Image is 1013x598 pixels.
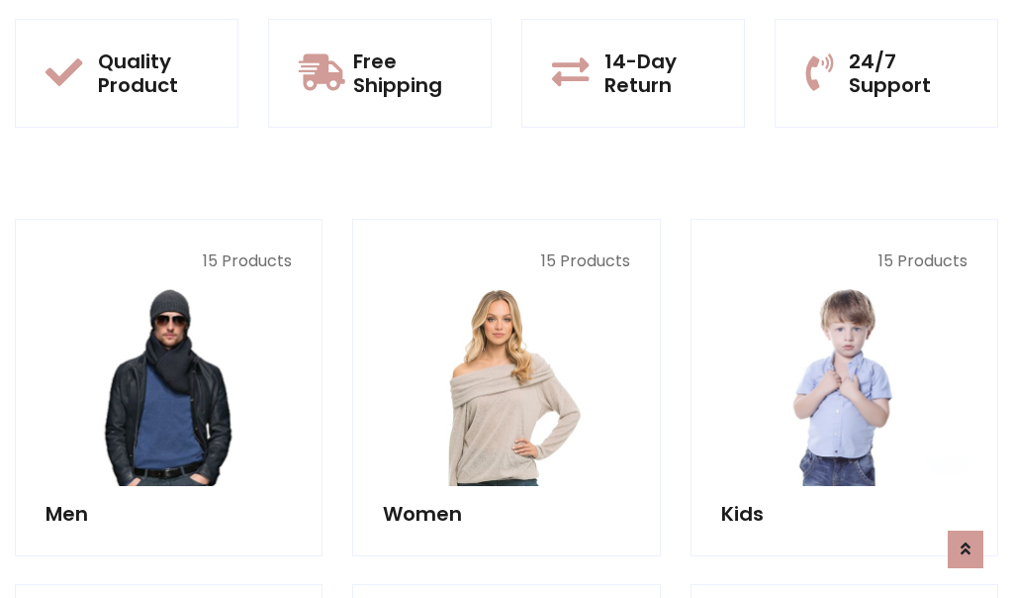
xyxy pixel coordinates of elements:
p: 15 Products [46,249,292,273]
h5: Kids [721,502,967,526]
h5: Men [46,502,292,526]
h5: Quality Product [98,50,208,97]
h5: Free Shipping [353,50,461,97]
h5: Women [383,502,629,526]
h5: 24/7 Support [849,50,967,97]
p: 15 Products [383,249,629,273]
h5: 14-Day Return [604,50,714,97]
p: 15 Products [721,249,967,273]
